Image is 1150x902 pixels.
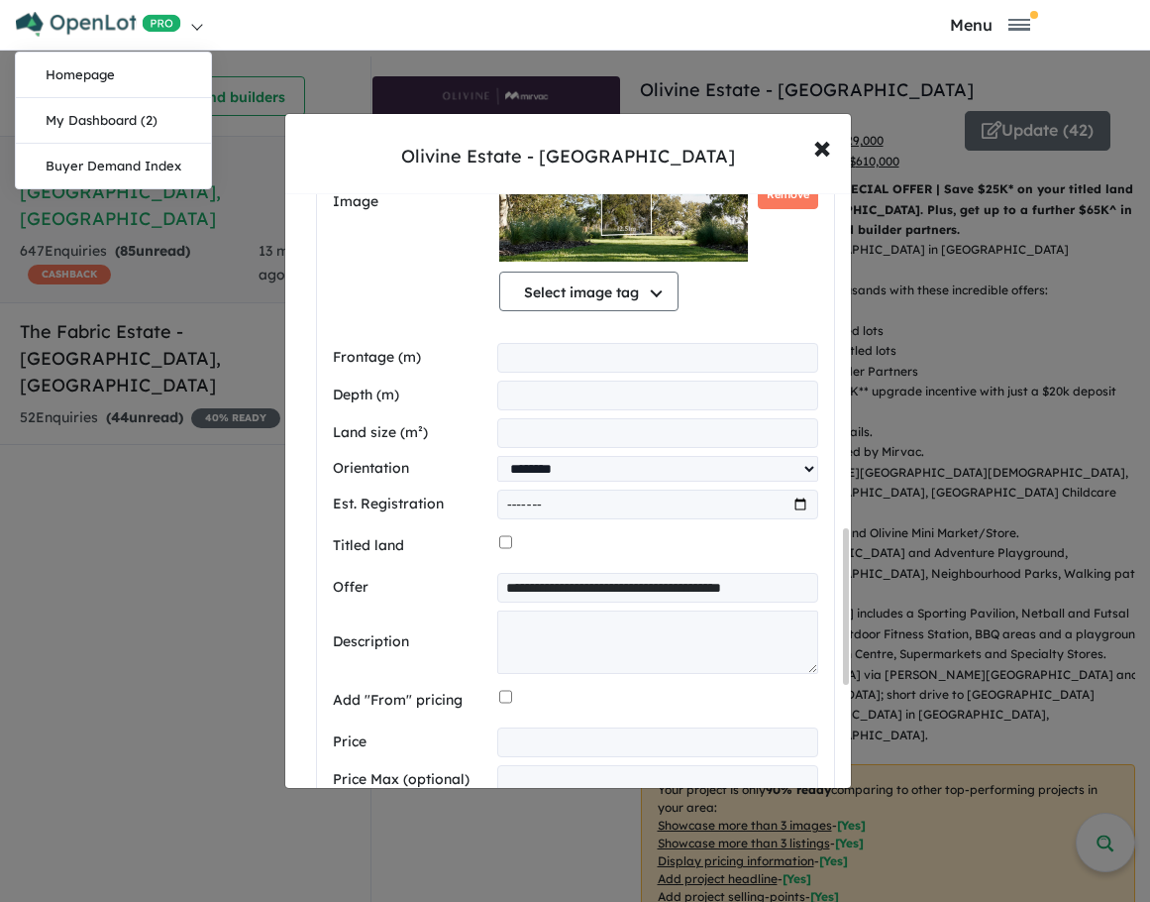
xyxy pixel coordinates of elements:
[16,144,211,188] a: Buyer Demand Index
[333,576,490,600] label: Offer
[758,180,818,209] button: Remove
[401,144,735,169] div: Olivine Estate - [GEOGRAPHIC_DATA]
[333,457,490,481] label: Orientation
[333,384,490,407] label: Depth (m)
[499,272,679,311] button: Select image tag
[333,493,490,516] label: Est. Registration
[16,12,181,37] img: Openlot PRO Logo White
[813,125,831,168] span: ×
[850,15,1130,34] button: Toggle navigation
[16,98,211,144] a: My Dashboard (2)
[333,534,492,558] label: Titled land
[333,190,492,214] label: Image
[333,346,490,370] label: Frontage (m)
[333,689,492,713] label: Add "From" pricing
[333,768,490,792] label: Price Max (optional)
[16,53,211,98] a: Homepage
[333,421,490,445] label: Land size (m²)
[333,630,490,654] label: Description
[333,731,490,754] label: Price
